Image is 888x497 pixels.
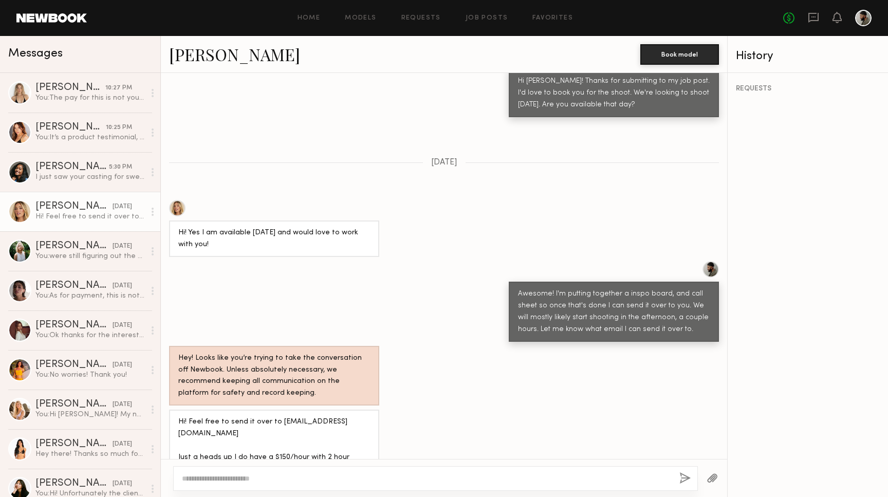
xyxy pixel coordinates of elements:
div: REQUESTS [736,85,880,93]
div: [DATE] [113,439,132,449]
div: You: No worries! Thank you! [35,370,145,380]
div: You: Ok thanks for the interest! So this is not your usual pay system. Instead of a flat rate, we... [35,330,145,340]
span: Messages [8,48,63,60]
a: Book model [640,49,719,58]
div: 5:30 PM [109,162,132,172]
div: Hi! Yes I am available [DATE] and would love to work with you! [178,227,370,251]
div: I just saw your casting for sweat suit content & if you are looking for a poc to create content l... [35,172,145,182]
a: [PERSON_NAME] [169,43,300,65]
div: [PERSON_NAME] [35,439,113,449]
div: [DATE] [113,321,132,330]
a: Job Posts [466,15,508,22]
div: [PERSON_NAME] [35,320,113,330]
div: [DATE] [113,479,132,489]
div: [PERSON_NAME] [35,241,113,251]
div: [PERSON_NAME] [35,122,106,133]
div: [DATE] [113,400,132,410]
div: History [736,50,880,62]
div: You: were still figuring out the deliverables, id say we will probably start with maybe 2-3 video... [35,251,145,261]
a: Favorites [532,15,573,22]
div: Awesome! I'm putting together a inspo board, and call sheet so once that's done I can send it ove... [518,288,710,336]
div: [PERSON_NAME] [35,360,113,370]
a: Home [298,15,321,22]
div: [PERSON_NAME] [35,281,113,291]
div: Hi! Feel free to send it over to [EMAIL_ADDRESS][DOMAIN_NAME] Just a heads up I do have a $150/ho... [35,212,145,222]
a: Models [345,15,376,22]
div: You: It’s a product testimonial, the product is a hoodie and sweat pants set [35,133,145,142]
div: [PERSON_NAME] [35,478,113,489]
div: [PERSON_NAME] [35,83,105,93]
div: [DATE] [113,281,132,291]
div: Hi! Feel free to send it over to [EMAIL_ADDRESS][DOMAIN_NAME] Just a heads up I do have a $150/ho... [178,416,370,487]
div: Hi [PERSON_NAME]! Thanks for submitting to my job post. I'd love to book you for the shoot. We're... [518,76,710,111]
div: [DATE] [113,242,132,251]
div: [DATE] [113,202,132,212]
div: [PERSON_NAME] [35,201,113,212]
div: You: The pay for this is not your usual pay system. Instead of a flat rate, we set you up to earn... [35,93,145,103]
button: Book model [640,44,719,65]
div: You: Hi [PERSON_NAME]! My name is [PERSON_NAME], I'm a photographer in LA and rn I’m helping a sm... [35,410,145,419]
div: [PERSON_NAME] [35,399,113,410]
span: [DATE] [431,158,457,167]
a: Requests [401,15,441,22]
div: 10:27 PM [105,83,132,93]
div: [DATE] [113,360,132,370]
div: You: As for payment, this is not your usual pay system. Instead of a flat rate, we set you up to ... [35,291,145,301]
div: 10:25 PM [106,123,132,133]
div: Hey! Looks like you’re trying to take the conversation off Newbook. Unless absolutely necessary, ... [178,353,370,400]
div: [PERSON_NAME] [35,162,109,172]
div: Hey there! Thanks so much for reaching out - I apologize the app didn’t notify me in time and I g... [35,449,145,459]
